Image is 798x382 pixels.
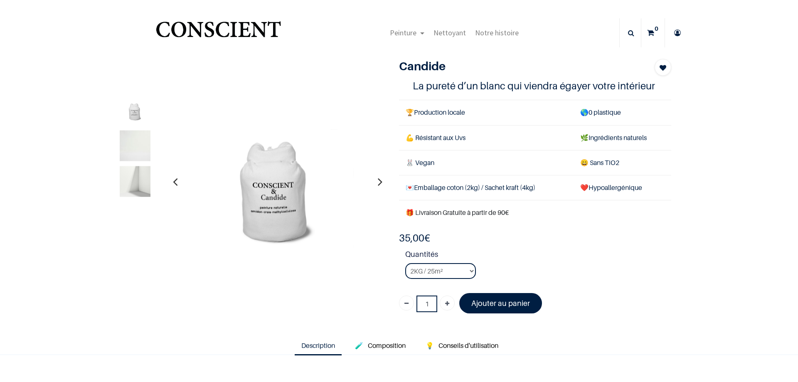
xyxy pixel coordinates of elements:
[580,133,589,142] span: 🌿
[399,100,574,125] td: Production locale
[406,183,414,192] span: 💌
[355,341,363,350] span: 🧪
[154,17,283,49] img: Conscient
[385,18,429,47] a: Peinture
[399,296,414,311] a: Supprimer
[406,108,414,116] span: 🏆
[433,28,466,37] span: Nettoyant
[426,341,434,350] span: 💡
[574,125,671,150] td: Ingrédients naturels
[580,158,594,167] span: 😄 S
[120,94,150,125] img: Product image
[186,90,369,273] img: Product image
[641,18,665,47] a: 0
[440,296,455,311] a: Ajouter
[580,108,589,116] span: 🌎
[574,175,671,200] td: ❤️Hypoallergénique
[154,17,283,49] a: Logo of Conscient
[574,150,671,175] td: ans TiO2
[399,59,631,73] h1: Candide
[405,249,671,263] strong: Quantités
[406,208,509,217] font: 🎁 Livraison Gratuite à partir de 90€
[406,158,434,167] span: 🐰 Vegan
[475,28,519,37] span: Notre histoire
[459,293,542,313] a: Ajouter au panier
[655,59,671,76] button: Add to wishlist
[438,341,498,350] span: Conseils d'utilisation
[574,100,671,125] td: 0 plastique
[390,28,416,37] span: Peinture
[413,79,658,92] h4: La pureté d’un blanc qui viendra égayer votre intérieur
[399,175,574,200] td: Emballage coton (2kg) / Sachet kraft (4kg)
[660,63,666,73] span: Add to wishlist
[120,130,150,161] img: Product image
[368,341,406,350] span: Composition
[406,133,465,142] span: 💪 Résistant aux Uvs
[301,341,335,350] span: Description
[471,299,530,308] font: Ajouter au panier
[120,166,150,197] img: Product image
[399,232,424,244] span: 35,00
[399,232,430,244] b: €
[653,25,660,33] sup: 0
